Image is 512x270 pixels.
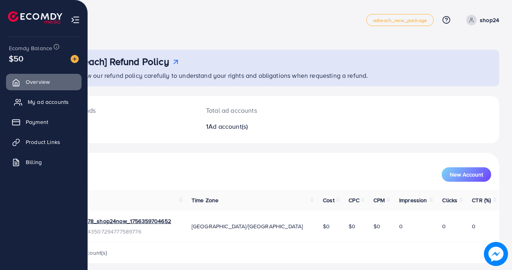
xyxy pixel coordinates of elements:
[9,44,52,52] span: Ecomdy Balance
[28,98,69,106] span: My ad accounts
[26,138,60,146] span: Product Links
[472,222,475,230] span: 0
[349,196,359,204] span: CPC
[399,222,403,230] span: 0
[51,71,494,80] p: Please review our refund policy carefully to understand your rights and obligations when requesti...
[450,172,483,177] span: New Account
[6,154,82,170] a: Billing
[6,114,82,130] a: Payment
[26,78,50,86] span: Overview
[6,74,82,90] a: Overview
[442,222,446,230] span: 0
[472,196,491,204] span: CTR (%)
[208,122,248,131] span: Ad account(s)
[373,196,385,204] span: CPM
[323,222,330,230] span: $0
[192,222,303,230] span: [GEOGRAPHIC_DATA]/[GEOGRAPHIC_DATA]
[71,55,79,63] img: image
[192,196,218,204] span: Time Zone
[442,167,491,182] button: New Account
[63,56,169,67] h3: [AdReach] Refund Policy
[55,106,187,115] p: [DATE] spends
[6,94,82,110] a: My ad accounts
[26,158,42,166] span: Billing
[485,244,507,265] img: image
[480,15,499,25] p: shop24
[6,134,82,150] a: Product Links
[349,222,355,230] span: $0
[73,217,171,225] a: 1032178_shop24now_1756359704652
[323,196,335,204] span: Cost
[55,118,187,134] h2: $0
[442,196,457,204] span: Clicks
[373,18,427,23] span: adreach_new_package
[366,14,434,26] a: adreach_new_package
[399,196,427,204] span: Impression
[206,106,300,115] p: Total ad accounts
[26,118,48,126] span: Payment
[71,15,80,24] img: menu
[73,227,171,235] span: ID: 7543507294777589776
[463,15,499,25] a: shop24
[9,53,23,64] span: $50
[206,123,300,130] h2: 1
[8,11,62,24] img: logo
[373,222,380,230] span: $0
